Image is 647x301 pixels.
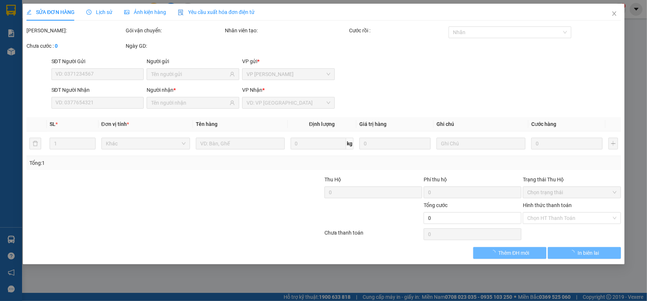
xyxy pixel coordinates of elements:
[230,72,235,77] span: user
[51,86,144,94] div: SĐT Người Nhận
[230,100,235,105] span: user
[86,9,112,15] span: Lịch sử
[324,177,341,182] span: Thu Hộ
[126,42,223,50] div: Ngày GD:
[29,159,250,167] div: Tổng: 1
[242,57,335,65] div: VP gửi
[531,121,556,127] span: Cước hàng
[611,11,617,17] span: close
[324,229,423,242] div: Chưa thanh toán
[359,121,386,127] span: Giá trị hàng
[531,138,603,149] input: 0
[126,26,223,35] div: Gói vận chuyển:
[247,69,330,80] span: VP Hồ Chí Minh
[359,138,431,149] input: 0
[26,10,32,15] span: edit
[578,249,599,257] span: In biên lai
[178,10,184,15] img: icon
[424,202,447,208] span: Tổng cước
[436,138,525,149] input: Ghi Chú
[55,43,58,49] b: 0
[26,26,124,35] div: [PERSON_NAME]:
[523,175,621,184] div: Trạng thái Thu Hộ
[147,86,239,94] div: Người nhận
[86,10,91,15] span: clock-circle
[105,138,185,149] span: Khác
[50,121,55,127] span: SL
[527,187,616,198] span: Chọn trạng thái
[124,9,166,15] span: Ảnh kiện hàng
[523,202,572,208] label: Hình thức thanh toán
[604,4,624,24] button: Close
[196,121,218,127] span: Tên hàng
[178,9,255,15] span: Yêu cầu xuất hóa đơn điện tử
[196,138,284,149] input: VD: Bàn, Ghế
[309,121,335,127] span: Định lượng
[29,138,41,149] button: delete
[473,247,546,259] button: Thêm ĐH mới
[101,121,129,127] span: Đơn vị tính
[51,57,144,65] div: SĐT Người Gửi
[26,9,75,15] span: SỬA ĐƠN HÀNG
[346,138,353,149] span: kg
[569,250,578,255] span: loading
[225,26,348,35] div: Nhân viên tạo:
[490,250,498,255] span: loading
[424,175,521,186] div: Phí thu hộ
[151,70,228,78] input: Tên người gửi
[548,247,621,259] button: In biên lai
[349,26,447,35] div: Cước rồi :
[434,117,528,131] th: Ghi chú
[151,99,228,107] input: Tên người nhận
[124,10,129,15] span: picture
[147,57,239,65] div: Người gửi
[26,42,124,50] div: Chưa cước :
[242,87,262,93] span: VP Nhận
[608,138,618,149] button: plus
[498,249,529,257] span: Thêm ĐH mới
